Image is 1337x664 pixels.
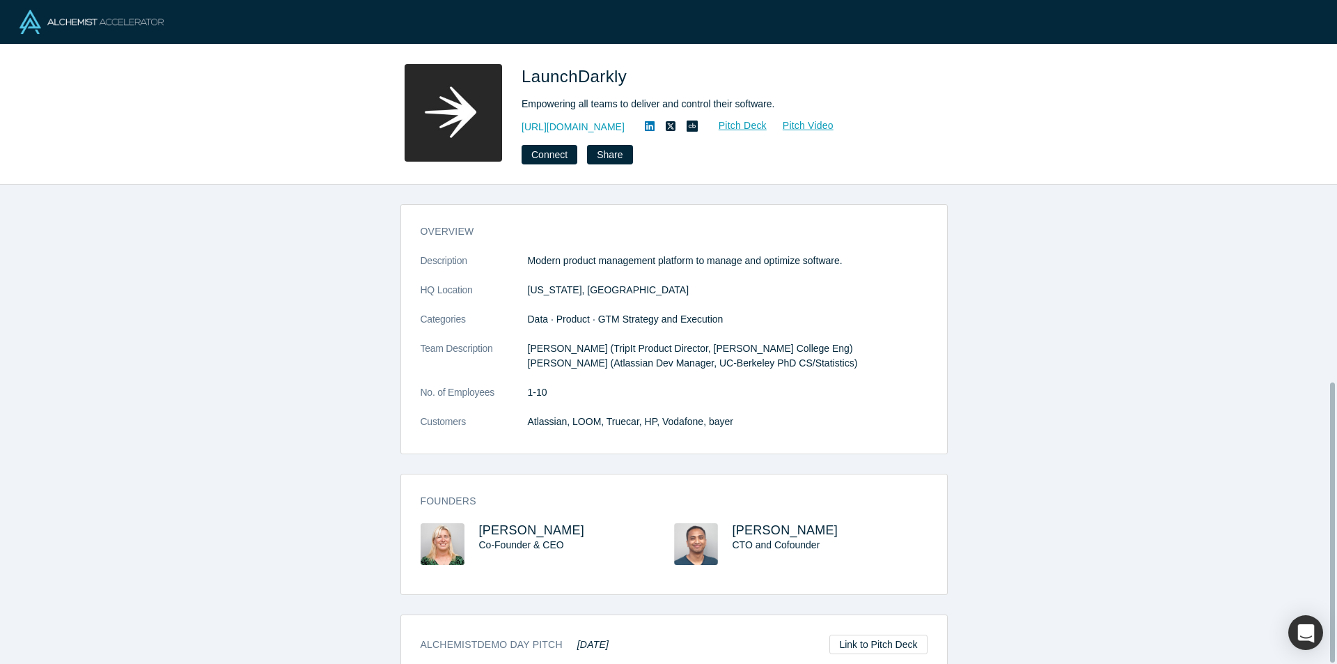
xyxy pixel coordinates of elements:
[479,523,585,537] a: [PERSON_NAME]
[421,415,528,444] dt: Customers
[528,254,928,268] p: Modern product management platform to manage and optimize software.
[522,67,632,86] span: LaunchDarkly
[703,118,767,134] a: Pitch Deck
[19,10,164,34] img: Alchemist Logo
[528,341,928,371] p: [PERSON_NAME] (TripIt Product Director, [PERSON_NAME] College Eng) [PERSON_NAME] (Atlassian Dev M...
[733,539,820,550] span: CTO and Cofounder
[522,120,625,134] a: [URL][DOMAIN_NAME]
[522,145,577,164] button: Connect
[421,312,528,341] dt: Categories
[421,523,464,565] img: Edith Harbaugh's Profile Image
[421,283,528,312] dt: HQ Location
[421,638,609,652] h3: Alchemist Demo Day Pitch
[421,494,908,509] h3: Founders
[733,523,838,537] a: [PERSON_NAME]
[528,385,928,400] dd: 1-10
[767,118,834,134] a: Pitch Video
[421,254,528,283] dt: Description
[421,341,528,385] dt: Team Description
[577,639,609,650] em: [DATE]
[479,539,564,550] span: Co-Founder & CEO
[405,64,502,162] img: LaunchDarkly's Logo
[421,385,528,415] dt: No. of Employees
[528,283,928,298] dd: [US_STATE], [GEOGRAPHIC_DATA]
[829,635,927,654] a: Link to Pitch Deck
[587,145,632,164] button: Share
[522,97,912,111] div: Empowering all teams to deliver and control their software.
[674,523,718,565] img: John Kodumal's Profile Image
[528,314,724,325] span: Data · Product · GTM Strategy and Execution
[421,224,908,239] h3: overview
[528,415,928,429] dd: Atlassian, LOOM, Truecar, HP, Vodafone, bayer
